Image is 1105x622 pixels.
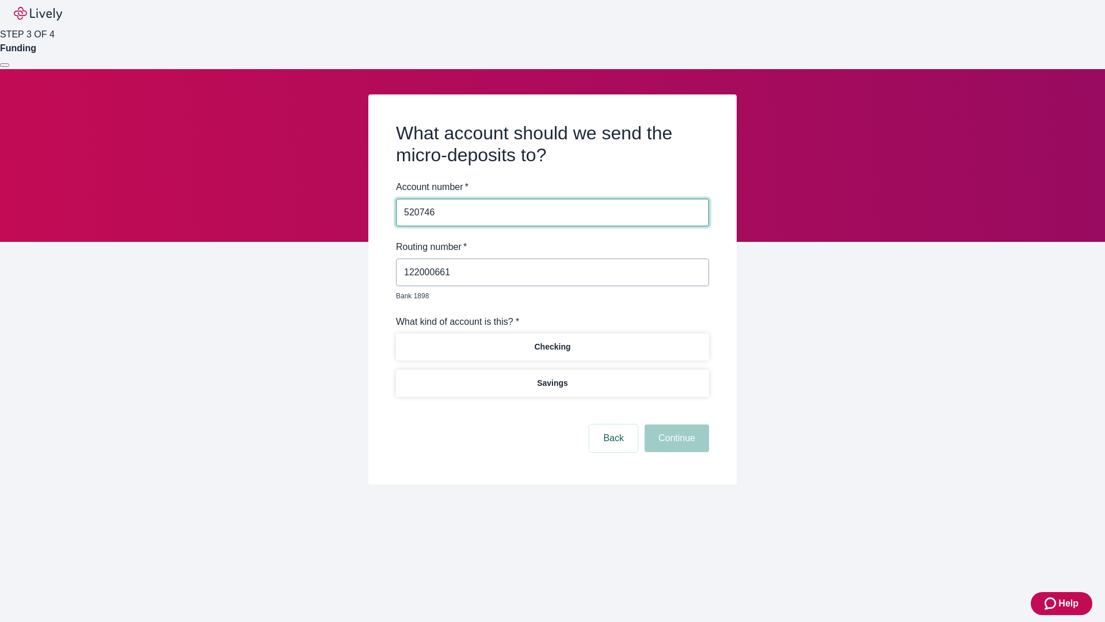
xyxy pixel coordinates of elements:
label: Routing number [396,240,467,254]
img: Lively [14,7,62,21]
label: What kind of account is this? * [396,315,519,329]
label: Account number [396,180,468,194]
button: Zendesk support iconHelp [1031,592,1092,615]
button: Savings [396,370,709,397]
svg: Zendesk support icon [1045,597,1058,610]
p: Checking [534,341,570,353]
p: Bank 1898 [396,291,701,301]
p: Savings [537,377,568,389]
button: Checking [396,333,709,361]
span: Help [1058,597,1079,610]
h2: What account should we send the micro-deposits to? [396,122,709,166]
button: Back [589,424,638,452]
